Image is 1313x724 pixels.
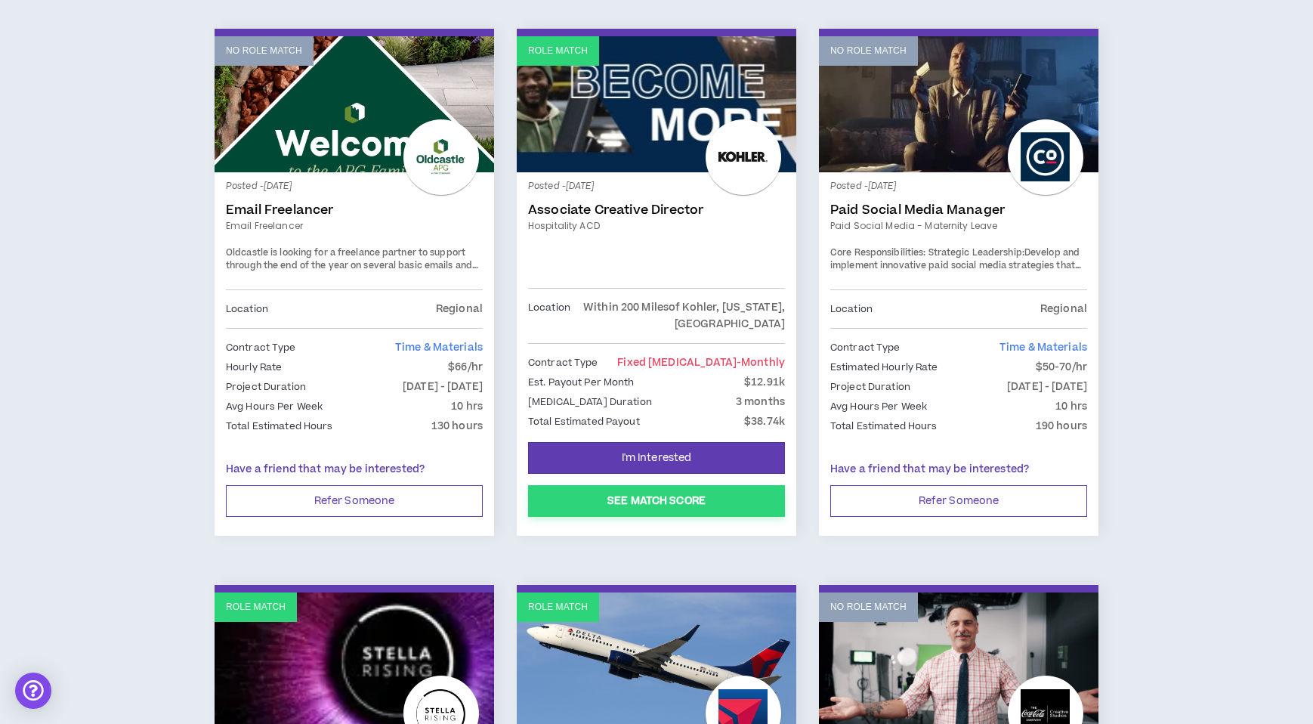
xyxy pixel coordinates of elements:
p: Regional [436,301,483,317]
p: No Role Match [830,600,907,614]
p: Have a friend that may be interested? [830,462,1087,478]
p: Posted - [DATE] [226,180,483,193]
p: Role Match [528,600,588,614]
p: Posted - [DATE] [830,180,1087,193]
p: Total Estimated Payout [528,413,640,430]
p: [MEDICAL_DATA] Duration [528,394,652,410]
p: Contract Type [830,339,901,356]
p: Posted - [DATE] [528,180,785,193]
a: No Role Match [819,36,1098,172]
a: Role Match [517,36,796,172]
strong: Core Responsibilities: [830,246,925,259]
p: [DATE] - [DATE] [1007,379,1087,395]
p: [DATE] - [DATE] [403,379,483,395]
p: $12.91k [744,374,785,391]
p: Estimated Hourly Rate [830,359,938,376]
div: Open Intercom Messenger [15,673,51,709]
p: No Role Match [226,44,302,58]
p: Have a friend that may be interested? [226,462,483,478]
p: Hourly Rate [226,359,282,376]
p: $50-70/hr [1036,359,1087,376]
button: I'm Interested [528,442,785,474]
a: Email Freelancer [226,203,483,218]
p: $38.74k [744,413,785,430]
p: Within 200 Miles of Kohler, [US_STATE], [GEOGRAPHIC_DATA] [570,299,785,333]
span: - monthly [737,355,785,370]
a: Associate Creative Director [528,203,785,218]
span: Time & Materials [999,340,1087,355]
button: See Match Score [528,485,785,517]
p: Total Estimated Hours [226,418,333,435]
button: Refer Someone [830,485,1087,517]
a: Hospitality ACD [528,219,785,233]
span: I'm Interested [622,451,692,466]
p: Total Estimated Hours [830,418,938,435]
strong: Strategic Leadership: [928,246,1024,259]
p: $66/hr [448,359,483,376]
p: 130 hours [431,418,483,435]
p: Location [528,299,570,333]
p: No Role Match [830,44,907,58]
span: Oldcastle is looking for a freelance partner to support through the end of the year on several ba... [226,246,478,286]
p: Regional [1040,301,1087,317]
p: Avg Hours Per Week [830,398,927,415]
p: Project Duration [830,379,910,395]
p: Project Duration [226,379,306,395]
span: Time & Materials [395,340,483,355]
button: Refer Someone [226,485,483,517]
p: 190 hours [1036,418,1087,435]
a: Paid Social Media Manager [830,203,1087,218]
p: Location [226,301,268,317]
p: Avg Hours Per Week [226,398,323,415]
a: Email Freelancer [226,219,483,233]
p: Est. Payout Per Month [528,374,635,391]
p: Contract Type [528,354,598,371]
p: 10 hrs [451,398,483,415]
p: Role Match [528,44,588,58]
p: Location [830,301,873,317]
p: 3 months [736,394,785,410]
a: No Role Match [215,36,494,172]
p: Contract Type [226,339,296,356]
p: 10 hrs [1055,398,1087,415]
a: Paid Social Media - Maternity leave [830,219,1087,233]
p: Role Match [226,600,286,614]
span: Fixed [MEDICAL_DATA] [617,355,785,370]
